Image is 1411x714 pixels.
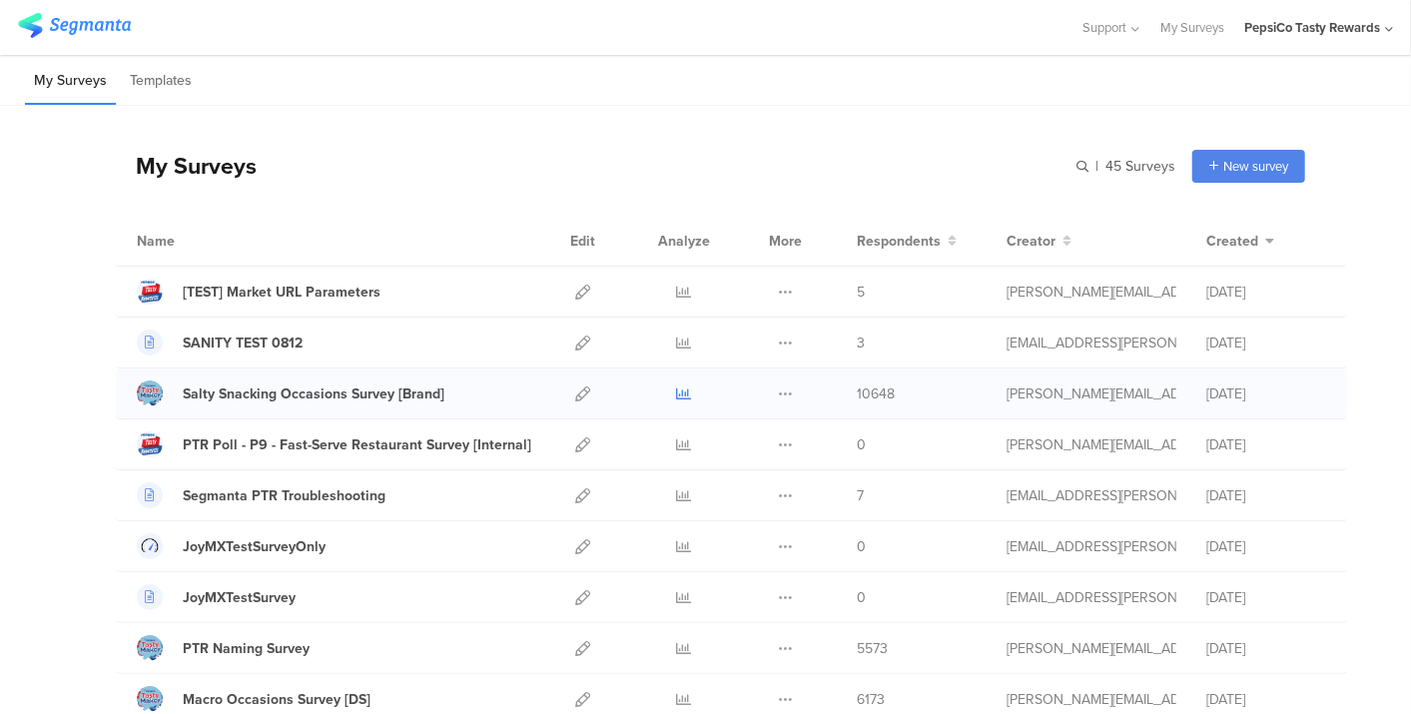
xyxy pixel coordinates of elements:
[137,686,370,712] a: Macro Occasions Survey [DS]
[1206,689,1326,710] div: [DATE]
[137,279,380,305] a: [TEST] Market URL Parameters
[1007,689,1176,710] div: megan.lynch@pepsico.com
[137,635,310,661] a: PTR Naming Survey
[183,282,380,303] div: [TEST] Market URL Parameters
[1206,638,1326,659] div: [DATE]
[121,58,201,105] li: Templates
[1083,18,1127,37] span: Support
[1206,383,1326,404] div: [DATE]
[183,333,303,354] div: SANITY TEST 0812
[137,533,326,559] a: JoyMXTestSurveyOnly
[183,689,370,710] div: Macro Occasions Survey [DS]
[1206,282,1326,303] div: [DATE]
[857,383,895,404] span: 10648
[137,231,257,252] div: Name
[857,689,885,710] span: 6173
[1244,18,1380,37] div: PepsiCo Tasty Rewards
[1007,434,1176,455] div: megan.lynch@pepsico.com
[183,587,296,608] div: JoyMXTestSurvey
[857,434,866,455] span: 0
[1206,536,1326,557] div: [DATE]
[1007,231,1056,252] span: Creator
[137,330,303,356] a: SANITY TEST 0812
[1007,485,1176,506] div: andreza.godoy.contractor@pepsico.com
[25,58,116,105] li: My Surveys
[183,638,310,659] div: PTR Naming Survey
[764,216,807,266] div: More
[1092,156,1101,177] span: |
[137,380,444,406] a: Salty Snacking Occasions Survey [Brand]
[1007,333,1176,354] div: andreza.godoy.contractor@pepsico.com
[1007,638,1176,659] div: megan.lynch@pepsico.com
[1007,282,1176,303] div: megan.lynch@pepsico.com
[183,434,531,455] div: PTR Poll - P9 - Fast-Serve Restaurant Survey [Internal]
[183,383,444,404] div: Salty Snacking Occasions Survey [Brand]
[857,485,864,506] span: 7
[183,536,326,557] div: JoyMXTestSurveyOnly
[183,485,385,506] div: Segmanta PTR Troubleshooting
[857,231,957,252] button: Respondents
[1206,333,1326,354] div: [DATE]
[18,13,131,38] img: segmanta logo
[1105,156,1175,177] span: 45 Surveys
[1206,587,1326,608] div: [DATE]
[857,638,888,659] span: 5573
[1206,231,1274,252] button: Created
[137,431,531,457] a: PTR Poll - P9 - Fast-Serve Restaurant Survey [Internal]
[1206,434,1326,455] div: [DATE]
[137,584,296,610] a: JoyMXTestSurvey
[1007,383,1176,404] div: megan.lynch@pepsico.com
[116,149,257,183] div: My Surveys
[1206,485,1326,506] div: [DATE]
[1007,587,1176,608] div: andreza.godoy.contractor@pepsico.com
[857,587,866,608] span: 0
[137,482,385,508] a: Segmanta PTR Troubleshooting
[561,216,604,266] div: Edit
[1007,536,1176,557] div: andreza.godoy.contractor@pepsico.com
[1206,231,1258,252] span: Created
[857,333,865,354] span: 3
[654,216,714,266] div: Analyze
[857,536,866,557] span: 0
[857,282,865,303] span: 5
[1223,157,1288,176] span: New survey
[857,231,941,252] span: Respondents
[1007,231,1071,252] button: Creator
